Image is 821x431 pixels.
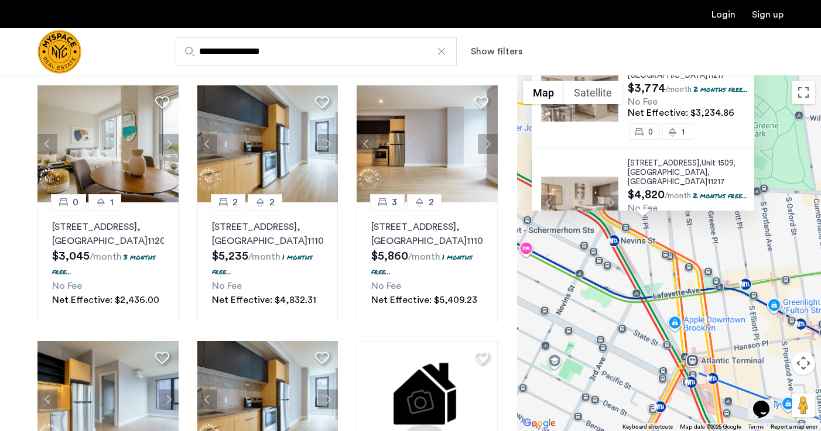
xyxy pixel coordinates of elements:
[37,202,179,322] a: 01[STREET_ADDRESS], [GEOGRAPHIC_DATA]112073 months free...No FeeNet Effective: $2,436.00
[110,195,114,209] span: 1
[628,168,707,176] span: [GEOGRAPHIC_DATA]
[197,85,338,202] img: 1997_638519968035243270.png
[357,134,377,154] button: Previous apartment
[680,424,741,430] span: Map data ©2025 Google
[748,384,786,419] iframe: chat widget
[37,134,57,154] button: Previous apartment
[52,295,159,305] span: Net Effective: $2,436.00
[665,192,691,200] sub: /month
[52,250,90,262] span: $3,045
[90,252,122,261] sub: /month
[159,389,179,409] button: Next apartment
[520,416,559,431] a: Open this area in Google Maps (opens a new window)
[212,252,313,277] p: 1 months free...
[792,394,815,417] button: Drag Pegman onto the map to open Street View
[628,204,658,213] span: No Fee
[371,220,483,248] p: [STREET_ADDRESS] 11102
[212,281,242,291] span: No Fee
[648,127,653,135] span: 0
[197,389,217,409] button: Previous apartment
[541,70,618,122] img: Apartment photo
[73,195,78,209] span: 0
[371,250,408,262] span: $5,860
[197,134,217,154] button: Previous apartment
[318,389,338,409] button: Next apartment
[748,423,764,431] a: Terms (opens in new tab)
[429,195,434,209] span: 2
[357,202,498,322] a: 32[STREET_ADDRESS], [GEOGRAPHIC_DATA]111021 months free...No FeeNet Effective: $5,409.23
[37,30,81,74] img: logo
[604,195,618,209] button: Next apartment
[357,85,498,202] img: 1997_638519968069068022.png
[628,189,665,201] span: $4,820
[212,250,248,262] span: $5,235
[37,85,179,202] img: 1997_638519001096654587.png
[52,220,164,248] p: [STREET_ADDRESS] 11207
[622,423,673,431] button: Keyboard shortcuts
[628,108,734,118] span: Net Effective: $3,234.86
[628,97,658,106] span: No Fee
[232,195,238,209] span: 2
[176,37,457,65] input: Apartment Search
[159,134,179,154] button: Next apartment
[792,351,815,375] button: Map camera controls
[702,159,736,167] span: Unit 1509,
[771,423,817,431] a: Report a map error
[318,134,338,154] button: Next apartment
[628,159,702,167] span: [STREET_ADDRESS],
[541,195,556,209] button: Previous apartment
[523,81,564,104] button: Show street map
[792,81,815,104] button: Toggle fullscreen view
[693,84,748,94] p: 2 months free...
[711,10,736,19] a: Login
[269,195,275,209] span: 2
[628,168,710,185] span: , [GEOGRAPHIC_DATA]
[371,281,401,291] span: No Fee
[37,30,81,74] a: Cazamio Logo
[682,127,685,135] span: 1
[752,10,784,19] a: Registration
[628,62,710,79] span: , [GEOGRAPHIC_DATA]
[707,71,725,79] span: 11217
[707,178,725,185] span: 11217
[52,281,82,291] span: No Fee
[478,134,498,154] button: Next apartment
[37,389,57,409] button: Previous apartment
[392,195,397,209] span: 3
[628,82,665,94] span: $3,774
[471,44,522,58] button: Show or hide filters
[564,81,622,104] button: Show satellite imagery
[693,191,747,201] p: 2 months free...
[541,177,618,228] img: Apartment photo
[212,220,324,248] p: [STREET_ADDRESS] 11102
[665,85,692,94] sub: /month
[408,252,440,261] sub: /month
[212,295,316,305] span: Net Effective: $4,832.31
[248,252,280,261] sub: /month
[197,202,338,322] a: 22[STREET_ADDRESS], [GEOGRAPHIC_DATA]111021 months free...No FeeNet Effective: $4,832.31
[371,295,477,305] span: Net Effective: $5,409.23
[520,416,559,431] img: Google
